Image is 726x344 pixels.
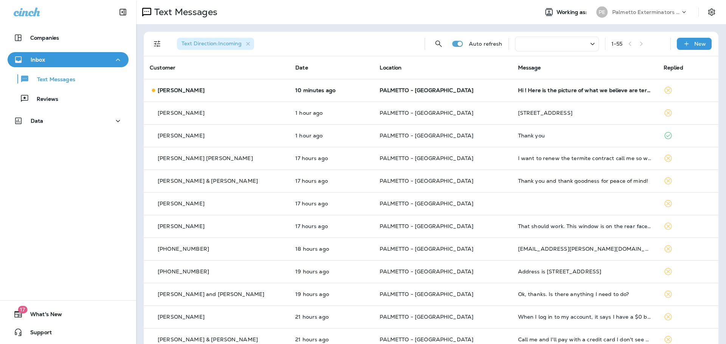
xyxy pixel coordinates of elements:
[694,41,706,47] p: New
[380,336,473,343] span: PALMETTO - [GEOGRAPHIC_DATA]
[181,40,242,47] span: Text Direction : Incoming
[150,36,165,51] button: Filters
[295,246,368,252] p: Aug 13, 2025 03:48 PM
[8,91,129,106] button: Reviews
[295,314,368,320] p: Aug 13, 2025 12:36 PM
[518,178,652,184] div: Thank you and thank goodness for peace of mind!
[518,291,652,297] div: Ok, thanks. Is there anything I need to do?
[611,41,623,47] div: 1 - 55
[612,9,680,15] p: Palmetto Exterminators LLC
[380,223,473,230] span: PALMETTO - [GEOGRAPHIC_DATA]
[380,177,473,184] span: PALMETTO - [GEOGRAPHIC_DATA]
[380,110,473,116] span: PALMETTO - [GEOGRAPHIC_DATA]
[380,64,402,71] span: Location
[158,291,264,297] p: [PERSON_NAME] and [PERSON_NAME]
[518,223,652,229] div: That should work. This window is on the rear face of the house, above the kitchen sink. It is eas...
[295,155,368,161] p: Aug 13, 2025 04:54 PM
[380,132,473,139] span: PALMETTO - [GEOGRAPHIC_DATA]
[518,87,652,93] div: Hi ! Here is the picture of what we believe are termites. Please tell me how to proceed. Shaun Gi...
[8,307,129,322] button: 17What's New
[431,36,446,51] button: Search Messages
[150,64,175,71] span: Customer
[8,325,129,340] button: Support
[177,38,254,50] div: Text Direction:Incoming
[8,71,129,87] button: Text Messages
[158,246,209,252] p: [PHONE_NUMBER]
[158,314,205,320] p: [PERSON_NAME]
[158,110,205,116] p: [PERSON_NAME]
[295,64,308,71] span: Date
[518,336,652,342] div: Call me and I'll pay with a credit card I don't see a report of the inspection-can you sent that ...
[380,200,473,207] span: PALMETTO - [GEOGRAPHIC_DATA]
[518,246,652,252] div: asb1954@reagan.com
[8,113,129,128] button: Data
[518,64,541,71] span: Message
[664,64,683,71] span: Replied
[295,223,368,229] p: Aug 13, 2025 04:05 PM
[158,178,258,184] p: [PERSON_NAME] & [PERSON_NAME]
[295,178,368,184] p: Aug 13, 2025 04:28 PM
[518,314,652,320] div: When I log in to my account, it says I have a $0 balance.
[518,133,652,139] div: Thank you
[295,336,368,342] p: Aug 13, 2025 12:02 PM
[112,5,133,20] button: Collapse Sidebar
[158,201,205,207] p: [PERSON_NAME]
[380,291,473,298] span: PALMETTO - [GEOGRAPHIC_DATA]
[30,35,59,41] p: Companies
[380,245,473,252] span: PALMETTO - [GEOGRAPHIC_DATA]
[23,329,52,338] span: Support
[158,336,258,342] p: [PERSON_NAME] & [PERSON_NAME]
[380,268,473,275] span: PALMETTO - [GEOGRAPHIC_DATA]
[8,30,129,45] button: Companies
[295,133,368,139] p: Aug 14, 2025 08:36 AM
[158,268,209,275] p: [PHONE_NUMBER]
[380,313,473,320] span: PALMETTO - [GEOGRAPHIC_DATA]
[295,110,368,116] p: Aug 14, 2025 08:49 AM
[596,6,608,18] div: PE
[518,155,652,161] div: I want to renew the termite contract call me so we can discuss the date you will check my home.
[295,201,368,207] p: Aug 13, 2025 04:10 PM
[518,110,652,116] div: 310 Pinehurst Ave
[151,6,217,18] p: Text Messages
[29,76,75,83] p: Text Messages
[705,5,718,19] button: Settings
[158,223,205,229] p: [PERSON_NAME]
[31,57,45,63] p: Inbox
[469,41,503,47] p: Auto refresh
[18,306,27,313] span: 17
[8,52,129,67] button: Inbox
[158,155,253,161] p: [PERSON_NAME] [PERSON_NAME]
[158,133,205,139] p: [PERSON_NAME]
[295,268,368,275] p: Aug 13, 2025 02:37 PM
[23,311,62,320] span: What's New
[557,9,589,15] span: Working as:
[29,96,58,103] p: Reviews
[380,155,473,162] span: PALMETTO - [GEOGRAPHIC_DATA]
[31,118,43,124] p: Data
[380,87,473,94] span: PALMETTO - [GEOGRAPHIC_DATA]
[158,87,205,93] p: [PERSON_NAME]
[518,268,652,275] div: Address is 2585 Seabrook Island Road; Seabrook Island
[295,291,368,297] p: Aug 13, 2025 02:20 PM
[295,87,368,93] p: Aug 14, 2025 09:49 AM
